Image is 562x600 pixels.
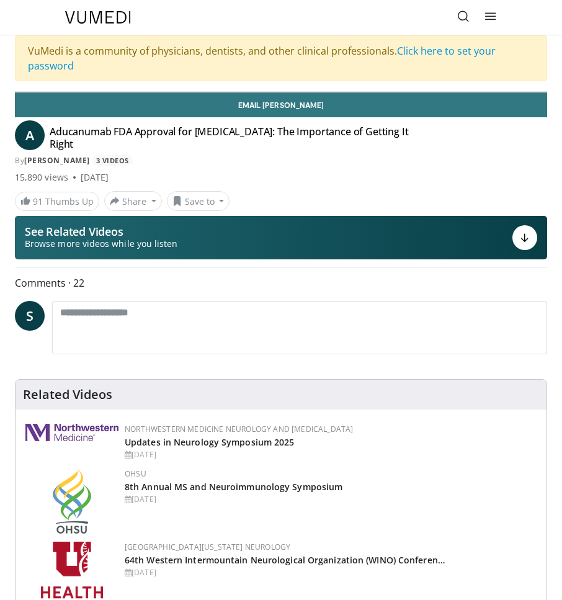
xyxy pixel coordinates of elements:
[15,35,547,81] div: VuMedi is a community of physicians, dentists, and other clinical professionals.
[24,155,90,166] a: [PERSON_NAME]
[104,191,162,211] button: Share
[125,542,290,552] a: [GEOGRAPHIC_DATA][US_STATE] Neurology
[125,494,537,505] div: [DATE]
[125,567,537,578] div: [DATE]
[125,468,146,479] a: OHSU
[125,554,445,566] a: 64th Western Intermountain Neurological Organization (WINO) Conferen…
[25,424,118,441] img: 2a462fb6-9365-492a-ac79-3166a6f924d8.png.150x105_q85_autocrop_double_scale_upscale_version-0.2.jpg
[65,11,131,24] img: VuMedi Logo
[53,468,91,534] img: da959c7f-65a6-4fcf-a939-c8c702e0a770.png.150x105_q85_autocrop_double_scale_upscale_version-0.2.png
[15,216,547,259] button: See Related Videos Browse more videos while you listen
[125,424,354,434] a: Northwestern Medicine Neurology and [MEDICAL_DATA]
[15,171,68,184] span: 15,890 views
[15,275,547,291] span: Comments 22
[15,192,99,211] a: 91 Thumbs Up
[15,92,547,117] a: Email [PERSON_NAME]
[25,238,177,250] span: Browse more videos while you listen
[125,481,342,493] a: 8th Annual MS and Neuroimmunology Symposium
[25,225,177,238] p: See Related Videos
[23,387,112,402] h4: Related Videos
[92,155,133,166] a: 3 Videos
[15,155,547,166] div: By
[15,120,45,150] a: A
[125,449,537,460] div: [DATE]
[125,436,295,448] a: Updates in Neurology Symposium 2025
[15,301,45,331] a: S
[81,171,109,184] div: [DATE]
[167,191,230,211] button: Save to
[50,125,428,150] h4: Aducanumab FDA Approval for [MEDICAL_DATA]: The Importance of Getting It Right
[33,195,43,207] span: 91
